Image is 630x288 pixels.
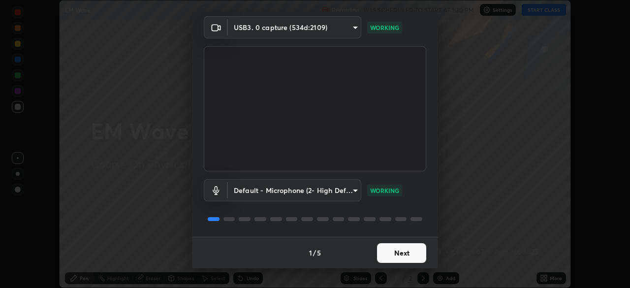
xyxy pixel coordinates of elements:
h4: / [313,248,316,258]
button: Next [377,243,426,263]
p: WORKING [370,23,399,32]
div: USB3. 0 capture (534d:2109) [228,16,361,38]
p: WORKING [370,186,399,195]
div: USB3. 0 capture (534d:2109) [228,179,361,201]
h4: 1 [309,248,312,258]
h4: 5 [317,248,321,258]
